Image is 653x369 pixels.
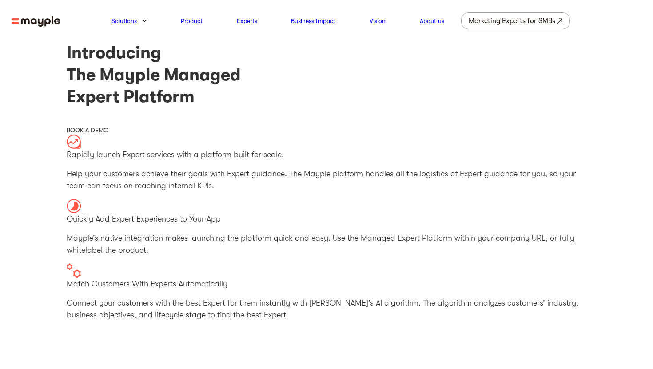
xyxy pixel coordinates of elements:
p: Quickly Add Expert Experiences to Your App [67,213,586,225]
p: Rapidly launch Expert services with a platform built for scale. [67,149,586,161]
a: Solutions [111,16,137,26]
p: Mayple’s native integration makes launching the platform quick and easy. Use the Managed Expert P... [67,232,586,256]
a: Experts [237,16,257,26]
a: Marketing Experts for SMBs [461,12,570,29]
div: BOOK A DEMO [67,126,586,135]
a: Business Impact [291,16,335,26]
img: arrow-down [143,20,147,22]
a: Vision [370,16,386,26]
div: Marketing Experts for SMBs [469,15,555,27]
p: Help your customers achieve their goals with Expert guidance. The Mayple platform handles all the... [67,168,586,192]
a: About us [420,16,444,26]
p: Connect your customers with the best Expert for them instantly with [PERSON_NAME]’s AI algorithm.... [67,297,586,321]
p: Match Customers With Experts Automatically [67,278,586,290]
a: Product [181,16,203,26]
img: mayple-logo [12,16,60,27]
h1: Introducing The Mayple Managed Expert Platform [67,42,586,107]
